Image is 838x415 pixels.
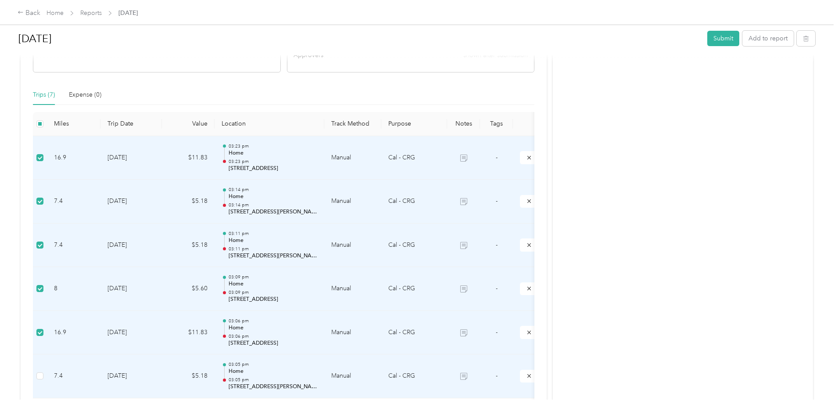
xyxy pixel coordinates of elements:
p: Home [229,149,317,157]
td: [DATE] [100,136,162,180]
p: [STREET_ADDRESS] [229,296,317,303]
th: Location [215,112,324,136]
span: - [496,154,498,161]
td: [DATE] [100,267,162,311]
td: [DATE] [100,354,162,398]
div: Back [18,8,40,18]
td: 16.9 [47,136,100,180]
td: $5.60 [162,267,215,311]
p: 03:09 pm [229,289,317,296]
p: [STREET_ADDRESS] [229,339,317,347]
p: Home [229,237,317,245]
td: [DATE] [100,180,162,224]
td: 8 [47,267,100,311]
th: Miles [47,112,100,136]
span: - [496,372,498,379]
th: Tags [480,112,513,136]
td: Cal - CRG [381,136,447,180]
p: 03:14 pm [229,187,317,193]
td: [DATE] [100,311,162,355]
td: 7.4 [47,354,100,398]
td: Manual [324,224,381,267]
button: Submit [707,31,739,46]
span: [DATE] [118,8,138,18]
p: Home [229,280,317,288]
a: Reports [80,9,102,17]
td: Manual [324,354,381,398]
td: Cal - CRG [381,311,447,355]
td: Cal - CRG [381,224,447,267]
a: Home [47,9,64,17]
td: 16.9 [47,311,100,355]
td: $5.18 [162,180,215,224]
p: Home [229,368,317,375]
td: 7.4 [47,224,100,267]
p: 03:14 pm [229,202,317,208]
p: [STREET_ADDRESS][PERSON_NAME] [229,383,317,391]
span: - [496,328,498,336]
td: $5.18 [162,224,215,267]
p: 03:06 pm [229,333,317,339]
span: - [496,241,498,249]
p: 03:23 pm [229,159,317,165]
p: 03:05 pm [229,377,317,383]
p: 03:11 pm [229,231,317,237]
h1: Aug 2025 [18,28,701,49]
p: 03:23 pm [229,143,317,149]
p: [STREET_ADDRESS][PERSON_NAME] [229,252,317,260]
span: - [496,285,498,292]
td: $11.83 [162,136,215,180]
div: Trips (7) [33,90,55,100]
td: $5.18 [162,354,215,398]
button: Add to report [742,31,794,46]
td: Manual [324,180,381,224]
iframe: Everlance-gr Chat Button Frame [789,366,838,415]
span: - [496,197,498,205]
p: 03:09 pm [229,274,317,280]
td: Manual [324,311,381,355]
td: Manual [324,136,381,180]
th: Value [162,112,215,136]
th: Notes [447,112,480,136]
td: Cal - CRG [381,180,447,224]
div: Expense (0) [69,90,101,100]
p: 03:11 pm [229,246,317,252]
td: Cal - CRG [381,267,447,311]
th: Track Method [324,112,381,136]
td: [DATE] [100,224,162,267]
p: Home [229,193,317,201]
p: [STREET_ADDRESS] [229,165,317,173]
th: Trip Date [100,112,162,136]
p: [STREET_ADDRESS][PERSON_NAME] [229,208,317,216]
td: Cal - CRG [381,354,447,398]
td: $11.83 [162,311,215,355]
p: Home [229,324,317,332]
p: 03:06 pm [229,318,317,324]
td: 7.4 [47,180,100,224]
p: 03:05 pm [229,361,317,368]
th: Purpose [381,112,447,136]
td: Manual [324,267,381,311]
